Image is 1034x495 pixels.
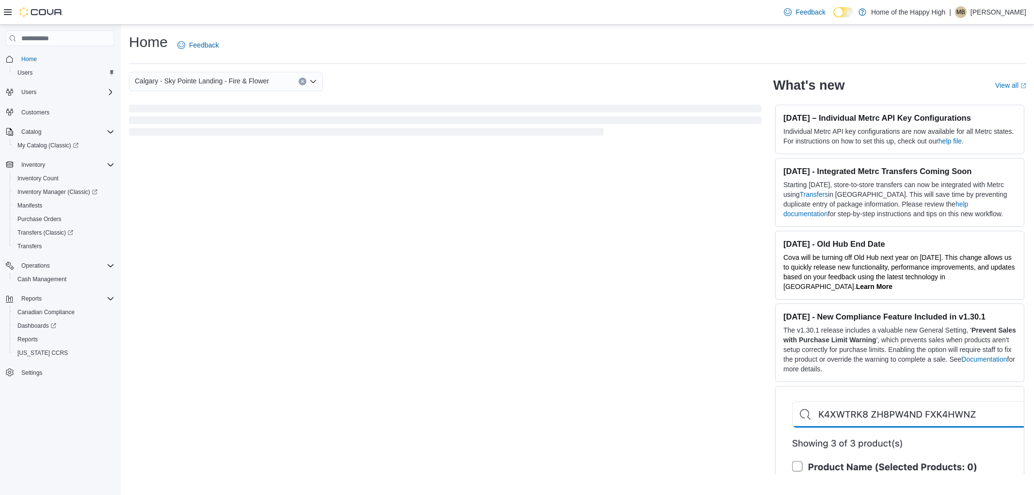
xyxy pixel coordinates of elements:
[17,86,40,98] button: Users
[10,333,118,346] button: Reports
[2,259,118,272] button: Operations
[14,240,46,252] a: Transfers
[10,272,118,286] button: Cash Management
[2,125,118,139] button: Catalog
[14,140,82,151] a: My Catalog (Classic)
[14,334,42,345] a: Reports
[10,199,118,212] button: Manifests
[1020,83,1026,89] svg: External link
[10,319,118,333] a: Dashboards
[10,139,118,152] a: My Catalog (Classic)
[14,273,70,285] a: Cash Management
[795,7,825,17] span: Feedback
[17,159,114,171] span: Inventory
[17,126,45,138] button: Catalog
[6,48,114,405] nav: Complex example
[17,106,114,118] span: Customers
[17,159,49,171] button: Inventory
[129,32,168,52] h1: Home
[10,226,118,240] a: Transfers (Classic)
[783,113,1016,123] h3: [DATE] – Individual Metrc API Key Configurations
[14,347,114,359] span: Washington CCRS
[17,293,114,304] span: Reports
[21,369,42,377] span: Settings
[783,239,1016,249] h3: [DATE] - Old Hub End Date
[129,107,762,138] span: Loading
[21,109,49,116] span: Customers
[780,2,829,22] a: Feedback
[10,185,118,199] a: Inventory Manager (Classic)
[955,6,967,18] div: Madyson Baerwald
[2,292,118,305] button: Reports
[17,308,75,316] span: Canadian Compliance
[783,326,1016,344] strong: Prevent Sales with Purchase Limit Warning
[2,105,118,119] button: Customers
[961,355,1007,363] a: Documentation
[14,213,65,225] a: Purchase Orders
[17,202,42,209] span: Manifests
[14,347,72,359] a: [US_STATE] CCRS
[17,86,114,98] span: Users
[956,6,965,18] span: MB
[17,367,114,379] span: Settings
[14,140,114,151] span: My Catalog (Classic)
[17,293,46,304] button: Reports
[21,262,50,270] span: Operations
[2,85,118,99] button: Users
[299,78,306,85] button: Clear input
[10,305,118,319] button: Canadian Compliance
[10,212,118,226] button: Purchase Orders
[783,127,1016,146] p: Individual Metrc API key configurations are now available for all Metrc states. For instructions ...
[17,349,68,357] span: [US_STATE] CCRS
[10,172,118,185] button: Inventory Count
[309,78,317,85] button: Open list of options
[17,242,42,250] span: Transfers
[17,142,79,149] span: My Catalog (Classic)
[17,53,114,65] span: Home
[2,158,118,172] button: Inventory
[14,227,77,239] a: Transfers (Classic)
[21,88,36,96] span: Users
[14,173,63,184] a: Inventory Count
[189,40,219,50] span: Feedback
[10,240,118,253] button: Transfers
[14,200,46,211] a: Manifests
[21,55,37,63] span: Home
[14,186,114,198] span: Inventory Manager (Classic)
[17,260,114,271] span: Operations
[17,215,62,223] span: Purchase Orders
[17,229,73,237] span: Transfers (Classic)
[17,367,46,379] a: Settings
[2,52,118,66] button: Home
[773,78,844,93] h2: What's new
[14,67,36,79] a: Users
[14,320,114,332] span: Dashboards
[783,325,1016,374] p: The v1.30.1 release includes a valuable new General Setting, ' ', which prevents sales when produ...
[17,53,41,65] a: Home
[856,283,892,290] a: Learn More
[949,6,951,18] p: |
[17,275,66,283] span: Cash Management
[135,75,269,87] span: Calgary - Sky Pointe Landing - Fire & Flower
[21,128,41,136] span: Catalog
[871,6,945,18] p: Home of the Happy High
[14,227,114,239] span: Transfers (Classic)
[799,191,828,198] a: Transfers
[14,306,114,318] span: Canadian Compliance
[14,320,60,332] a: Dashboards
[17,188,97,196] span: Inventory Manager (Classic)
[17,69,32,77] span: Users
[14,67,114,79] span: Users
[21,295,42,303] span: Reports
[21,161,45,169] span: Inventory
[14,273,114,285] span: Cash Management
[14,173,114,184] span: Inventory Count
[17,260,54,271] button: Operations
[14,334,114,345] span: Reports
[970,6,1026,18] p: [PERSON_NAME]
[14,306,79,318] a: Canadian Compliance
[14,186,101,198] a: Inventory Manager (Classic)
[14,213,114,225] span: Purchase Orders
[833,7,854,17] input: Dark Mode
